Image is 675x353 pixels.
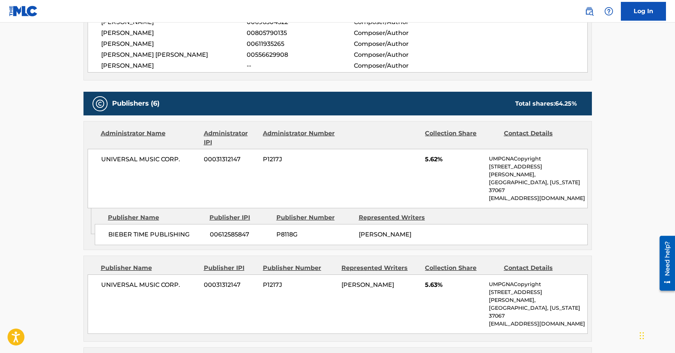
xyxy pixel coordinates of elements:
p: [STREET_ADDRESS][PERSON_NAME], [489,288,587,304]
p: [STREET_ADDRESS][PERSON_NAME], [489,163,587,179]
div: Help [601,4,616,19]
p: [GEOGRAPHIC_DATA], [US_STATE] 37067 [489,304,587,320]
span: UNIVERSAL MUSIC CORP. [101,280,199,289]
span: Composer/Author [354,29,451,38]
div: Represented Writers [341,264,419,273]
span: 5.62% [425,155,483,164]
span: 00612585847 [210,230,271,239]
iframe: Chat Widget [637,317,675,353]
div: Contact Details [504,264,577,273]
span: Composer/Author [354,39,451,48]
span: 00556629908 [247,50,353,59]
img: Publishers [96,99,105,108]
span: P8118G [276,230,353,239]
a: Public Search [582,4,597,19]
span: P1217J [263,155,336,164]
p: [EMAIL_ADDRESS][DOMAIN_NAME] [489,194,587,202]
span: [PERSON_NAME] [359,231,411,238]
span: 5.63% [425,280,483,289]
span: 00805790135 [247,29,353,38]
p: UMPGNACopyright [489,280,587,288]
span: [PERSON_NAME] [PERSON_NAME] [101,50,247,59]
span: 00031312147 [204,155,257,164]
span: [PERSON_NAME] [341,281,394,288]
span: UNIVERSAL MUSIC CORP. [101,155,199,164]
p: UMPGNACopyright [489,155,587,163]
div: Represented Writers [359,213,435,222]
span: 64.25 % [555,100,577,107]
div: Total shares: [515,99,577,108]
span: 00611935265 [247,39,353,48]
div: Publisher Number [276,213,353,222]
span: [PERSON_NAME] [101,29,247,38]
div: Collection Share [425,264,498,273]
img: search [585,7,594,16]
div: Publisher IPI [204,264,257,273]
div: Publisher Number [263,264,336,273]
h5: Publishers (6) [112,99,159,108]
span: P1217J [263,280,336,289]
iframe: Resource Center [654,232,675,295]
a: Log In [621,2,666,21]
div: Publisher IPI [209,213,271,222]
p: [EMAIL_ADDRESS][DOMAIN_NAME] [489,320,587,328]
div: Administrator IPI [204,129,257,147]
div: Drag [640,324,644,347]
div: Administrator Number [263,129,336,147]
div: Contact Details [504,129,577,147]
span: [PERSON_NAME] [101,61,247,70]
div: Publisher Name [108,213,204,222]
div: Collection Share [425,129,498,147]
span: -- [247,61,353,70]
img: help [604,7,613,16]
span: Composer/Author [354,61,451,70]
img: MLC Logo [9,6,38,17]
span: [PERSON_NAME] [101,39,247,48]
span: 00031312147 [204,280,257,289]
span: Composer/Author [354,50,451,59]
div: Administrator Name [101,129,198,147]
p: [GEOGRAPHIC_DATA], [US_STATE] 37067 [489,179,587,194]
div: Publisher Name [101,264,198,273]
span: BIEBER TIME PUBLISHING [108,230,204,239]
